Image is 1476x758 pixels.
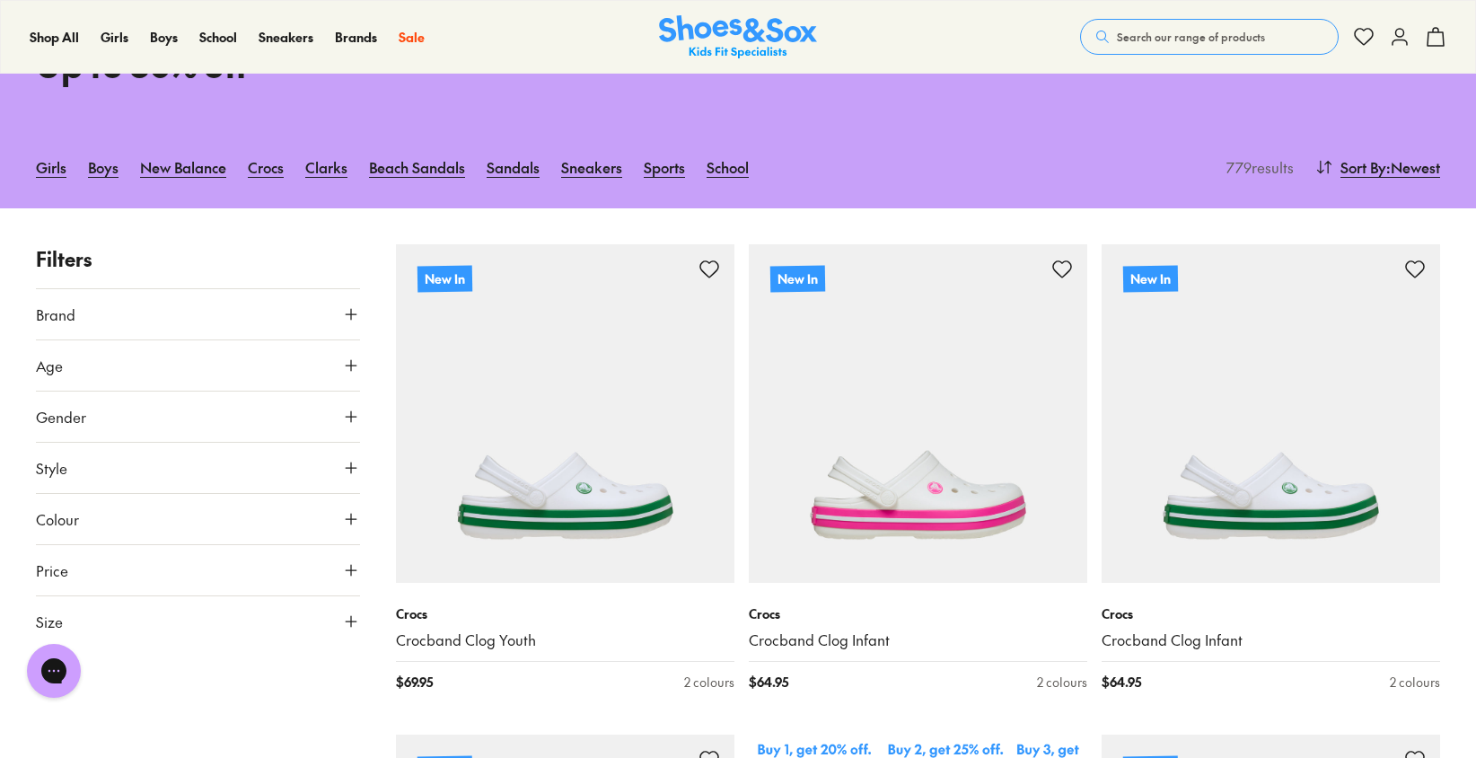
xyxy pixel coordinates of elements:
p: 779 results [1219,156,1294,178]
a: Shop All [30,28,79,47]
button: Size [36,596,360,647]
a: Sneakers [561,147,622,187]
a: School [199,28,237,47]
div: 2 colours [1390,673,1440,692]
button: Colour [36,494,360,544]
span: Sort By [1340,156,1386,178]
span: $ 64.95 [1102,673,1141,692]
a: Clarks [305,147,347,187]
span: Style [36,457,67,479]
p: New In [1123,266,1178,293]
a: New Balance [140,147,226,187]
a: Shoes & Sox [659,15,817,59]
button: Style [36,443,360,493]
p: Crocs [749,604,1087,623]
span: $ 69.95 [396,673,433,692]
span: School [199,28,237,46]
a: Sports [644,147,685,187]
span: Sneakers [259,28,313,46]
a: Girls [101,28,128,47]
span: Gender [36,406,86,427]
span: Brand [36,304,75,325]
span: Search our range of products [1117,29,1265,45]
span: $ 64.95 [749,673,788,692]
div: 2 colours [684,673,734,692]
a: New In [396,244,734,583]
p: Filters [36,244,360,274]
span: Girls [101,28,128,46]
button: Gender [36,392,360,442]
span: Size [36,611,63,632]
iframe: Gorgias live chat messenger [18,638,90,704]
a: Girls [36,147,66,187]
a: School [707,147,749,187]
span: Brands [335,28,377,46]
a: Boys [150,28,178,47]
a: Crocband Clog Youth [396,630,734,650]
a: Brands [335,28,377,47]
a: Beach Sandals [369,147,465,187]
a: Boys [88,147,119,187]
p: New In [417,266,472,293]
span: : Newest [1386,156,1440,178]
a: New In [1102,244,1440,583]
p: Crocs [396,604,734,623]
a: Sale [399,28,425,47]
button: Brand [36,289,360,339]
span: Colour [36,508,79,530]
span: Sale [399,28,425,46]
span: Price [36,560,68,581]
span: Shop All [30,28,79,46]
a: Sneakers [259,28,313,47]
button: Price [36,545,360,595]
img: SNS_Logo_Responsive.svg [659,15,817,59]
a: Crocband Clog Infant [749,630,1087,650]
p: Crocs [1102,604,1440,623]
span: Boys [150,28,178,46]
a: New In [749,244,1087,583]
button: Sort By:Newest [1315,147,1440,187]
button: Age [36,340,360,391]
a: Sandals [487,147,540,187]
p: New In [770,266,825,293]
button: Search our range of products [1080,19,1339,55]
div: 2 colours [1037,673,1087,692]
span: Age [36,355,63,376]
a: Crocband Clog Infant [1102,630,1440,650]
a: Crocs [248,147,284,187]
